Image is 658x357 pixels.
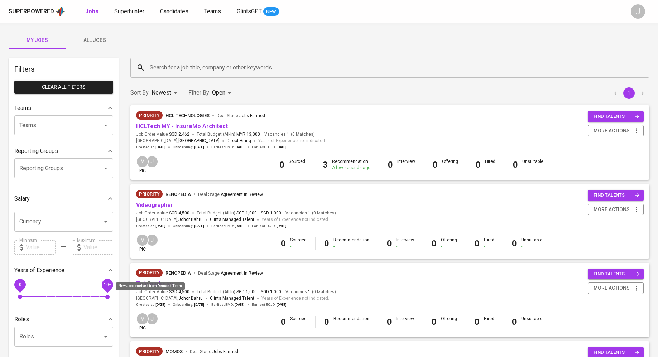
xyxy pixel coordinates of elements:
span: Created at : [136,145,165,150]
div: - [396,322,414,328]
span: Created at : [136,223,165,228]
button: Open [101,217,111,227]
span: [DATE] [194,302,204,307]
div: - [484,322,494,328]
div: - [290,243,307,250]
span: Earliest ECJD : [252,302,287,307]
button: more actions [588,282,644,294]
button: find talents [588,269,644,280]
span: Glints Managed Talent [210,217,254,222]
span: Onboarding : [173,302,204,307]
div: Hired [484,237,494,249]
p: Roles [14,315,29,324]
span: - [258,210,259,216]
span: Direct Hiring [227,138,251,143]
div: - [485,165,495,171]
b: 0 [512,238,517,249]
div: Roles [14,312,113,327]
span: more actions [594,205,630,214]
div: A few seconds ago [332,165,370,171]
span: Johor Bahru [178,295,203,302]
span: 10+ [104,282,111,287]
div: Sourced [289,159,305,171]
div: - [290,322,307,328]
span: Vacancies ( 0 Matches ) [285,289,336,295]
h6: Filters [14,63,113,75]
span: Jobs Farmed [239,113,265,118]
span: Total Budget (All-In) [197,131,260,138]
span: Earliest EMD : [211,302,245,307]
span: Open [212,89,225,96]
span: Job Order Value [136,289,189,295]
span: SGD 4,500 [169,289,189,295]
span: Agreement In Review [221,271,263,276]
b: 0 [475,238,480,249]
b: 0 [432,317,437,327]
span: - [258,289,259,295]
span: Years of Experience not indicated. [261,216,329,223]
span: SGD 1,000 [236,289,257,295]
div: Interview [397,159,415,171]
span: Momos [165,349,183,354]
span: Earliest EMD : [211,145,245,150]
span: renopedia [165,192,191,197]
div: V [136,234,149,246]
span: My Jobs [13,36,62,45]
b: 3 [323,160,328,170]
span: Agreement In Review [221,192,263,197]
span: Vacancies ( 0 Matches ) [264,131,315,138]
span: Job Order Value [136,131,189,138]
span: find talents [594,348,639,357]
div: Interview [396,316,414,328]
div: pic [136,234,149,252]
b: 0 [433,160,438,170]
b: 0 [279,160,284,170]
b: 0 [476,160,481,170]
button: Open [101,163,111,173]
span: find talents [594,191,639,199]
input: Value [26,240,56,255]
span: more actions [594,126,630,135]
span: Glints Managed Talent [210,296,254,301]
p: Years of Experience [14,266,64,275]
b: 0 [324,238,329,249]
b: 0 [281,238,286,249]
div: J [146,155,158,168]
button: Open [101,120,111,130]
div: V [136,155,149,168]
span: 1 [307,210,311,216]
span: Deal Stage : [190,349,238,354]
div: Sourced [290,237,307,249]
div: - [396,243,414,250]
div: - [442,165,458,171]
span: Total Budget (All-In) [197,289,281,295]
b: 0 [387,238,392,249]
div: - [441,243,457,250]
input: Value [83,240,113,255]
div: - [333,243,369,250]
span: more actions [594,284,630,293]
span: HCL Technologies [165,113,210,118]
span: [DATE] [235,145,245,150]
div: - [521,243,542,250]
a: HCLTech MY - InsureMo Architect [136,123,228,130]
a: Telemarketer [136,280,174,287]
b: 0 [513,160,518,170]
span: [DATE] [194,145,204,150]
div: Recommendation [333,316,369,328]
span: NEW [263,8,279,15]
div: Offering [442,159,458,171]
b: Jobs [85,8,99,15]
div: Hired [485,159,495,171]
p: Teams [14,104,31,112]
div: Open [212,86,234,100]
span: [DATE] [277,302,287,307]
span: find talents [594,112,639,121]
span: All Jobs [70,36,119,45]
div: Recommendation [332,159,370,171]
div: - [522,165,543,171]
b: 0 [387,317,392,327]
b: 0 [388,160,393,170]
span: [DATE] [194,223,204,228]
span: Priority [136,348,163,355]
